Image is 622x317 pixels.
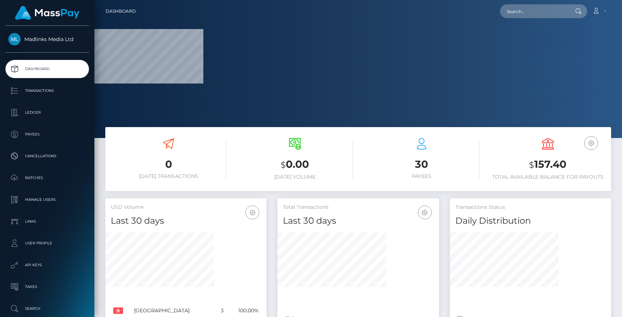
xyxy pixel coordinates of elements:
[237,174,353,180] h6: [DATE] Volume
[8,238,86,249] p: User Profile
[111,173,226,179] h6: [DATE] Transactions
[8,194,86,205] p: Manage Users
[111,157,226,171] h3: 0
[5,212,89,231] a: Links
[283,204,433,211] h5: Total Transactions
[5,103,89,122] a: Ledger
[5,147,89,165] a: Cancellations
[5,60,89,78] a: Dashboard
[5,278,89,296] a: Taxes
[490,174,606,180] h6: Total Available Balance for Payouts
[5,169,89,187] a: Batches
[8,107,86,118] p: Ledger
[8,216,86,227] p: Links
[364,173,479,179] h6: Payees
[5,36,89,42] span: Madlinks Media Ltd
[8,151,86,162] p: Cancellations
[8,260,86,271] p: API Keys
[111,215,261,227] h4: Last 30 days
[364,157,479,171] h3: 30
[237,157,353,172] h3: 0.00
[5,82,89,100] a: Transactions
[5,234,89,252] a: User Profile
[455,204,606,211] h5: Transactions Status
[5,256,89,274] a: API Keys
[283,215,433,227] h4: Last 30 days
[15,6,80,20] img: MassPay Logo
[111,204,261,211] h5: USD Volume
[455,215,606,227] h4: Daily Distribution
[8,64,86,74] p: Dashboard
[8,281,86,292] p: Taxes
[5,125,89,143] a: Payees
[8,129,86,140] p: Payees
[8,303,86,314] p: Search
[8,85,86,96] p: Transactions
[529,160,534,170] small: $
[500,4,568,18] input: Search...
[113,306,123,316] img: HK.png
[106,4,136,19] a: Dashboard
[490,157,606,172] h3: 157.40
[281,160,286,170] small: $
[8,33,21,45] img: Madlinks Media Ltd
[5,191,89,209] a: Manage Users
[8,172,86,183] p: Batches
